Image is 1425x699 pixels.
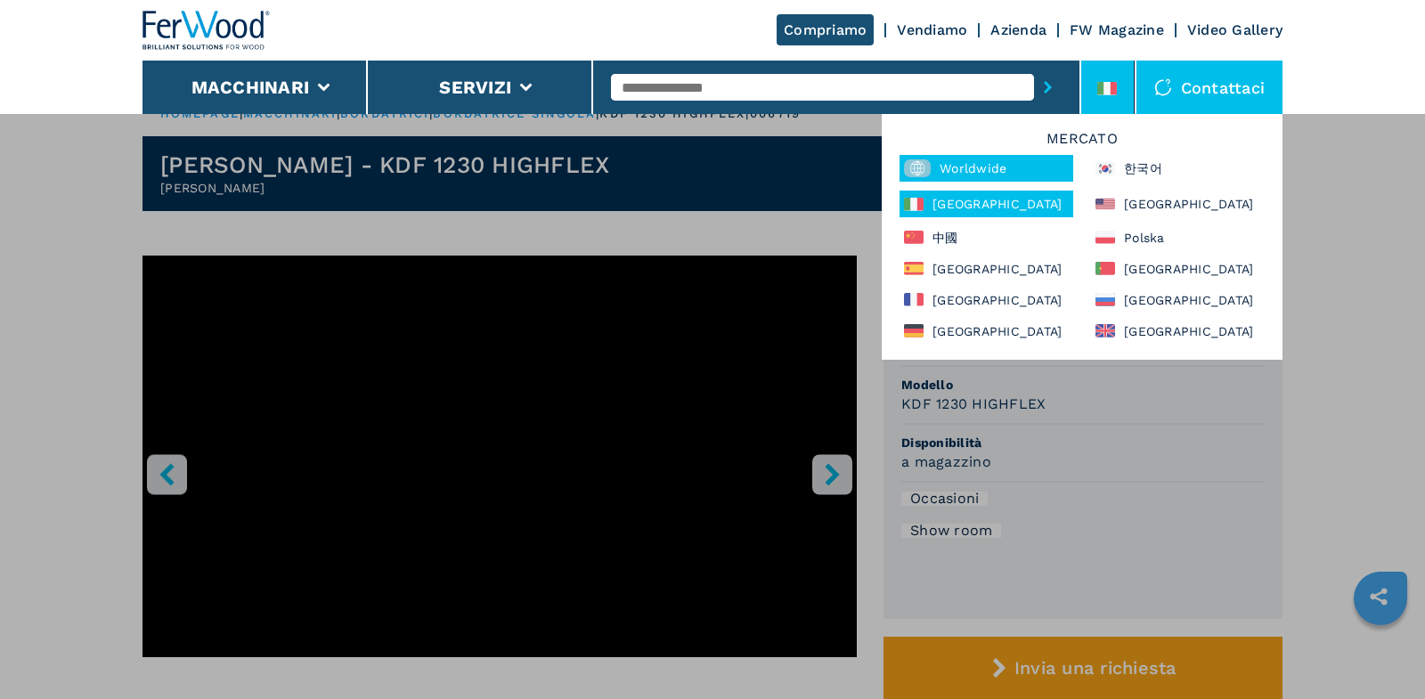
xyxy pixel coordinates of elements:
[900,320,1073,342] div: [GEOGRAPHIC_DATA]
[777,14,874,45] a: Compriamo
[1154,78,1172,96] img: Contattaci
[1091,320,1265,342] div: [GEOGRAPHIC_DATA]
[891,132,1274,155] h6: Mercato
[1187,21,1282,38] a: Video Gallery
[1091,226,1265,248] div: Polska
[900,257,1073,280] div: [GEOGRAPHIC_DATA]
[1136,61,1283,114] div: Contattaci
[1091,289,1265,311] div: [GEOGRAPHIC_DATA]
[191,77,310,98] button: Macchinari
[1091,155,1265,182] div: 한국어
[897,21,967,38] a: Vendiamo
[900,226,1073,248] div: 中國
[990,21,1046,38] a: Azienda
[1034,67,1062,108] button: submit-button
[900,191,1073,217] div: [GEOGRAPHIC_DATA]
[900,155,1073,182] div: Worldwide
[142,11,271,50] img: Ferwood
[1091,257,1265,280] div: [GEOGRAPHIC_DATA]
[1091,191,1265,217] div: [GEOGRAPHIC_DATA]
[439,77,511,98] button: Servizi
[900,289,1073,311] div: [GEOGRAPHIC_DATA]
[1070,21,1164,38] a: FW Magazine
